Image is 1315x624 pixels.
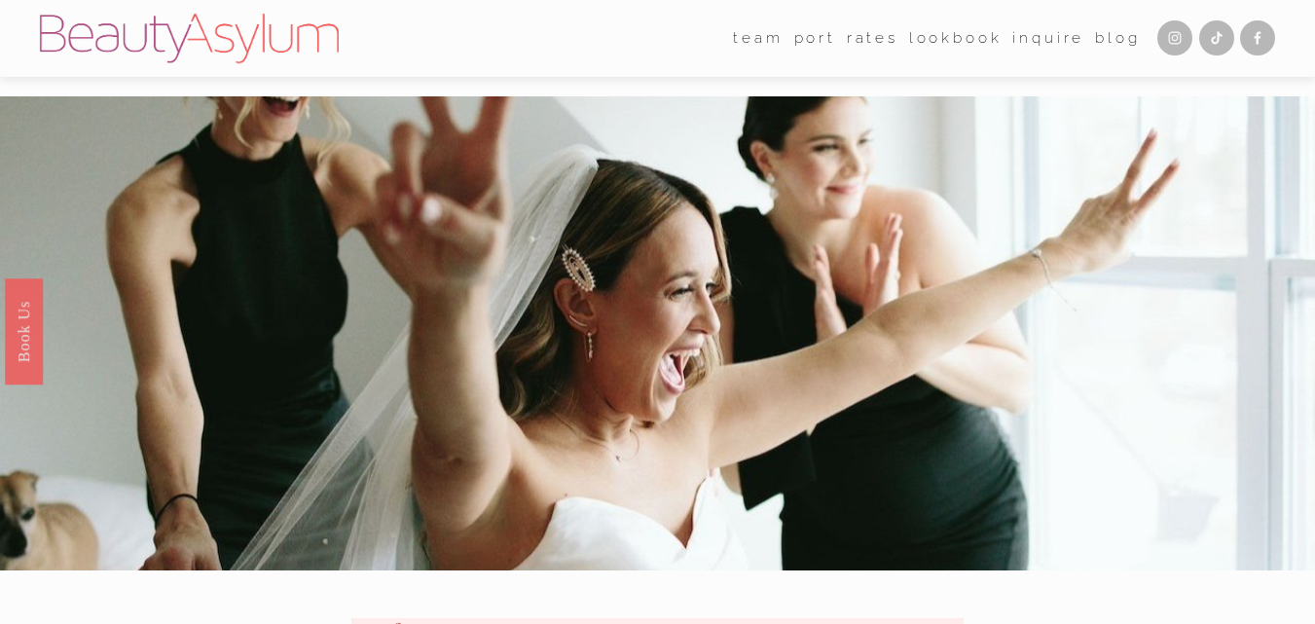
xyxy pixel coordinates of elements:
a: Book Us [5,277,43,384]
a: Facebook [1240,20,1275,55]
a: Inquire [1012,23,1084,54]
a: port [794,23,836,54]
a: Instagram [1157,20,1192,55]
a: Lookbook [909,23,1003,54]
a: Blog [1095,23,1140,54]
a: Rates [847,23,898,54]
a: TikTok [1199,20,1234,55]
span: team [733,25,783,53]
a: folder dropdown [733,23,783,54]
img: Beauty Asylum | Bridal Hair &amp; Makeup Charlotte &amp; Atlanta [40,14,339,64]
